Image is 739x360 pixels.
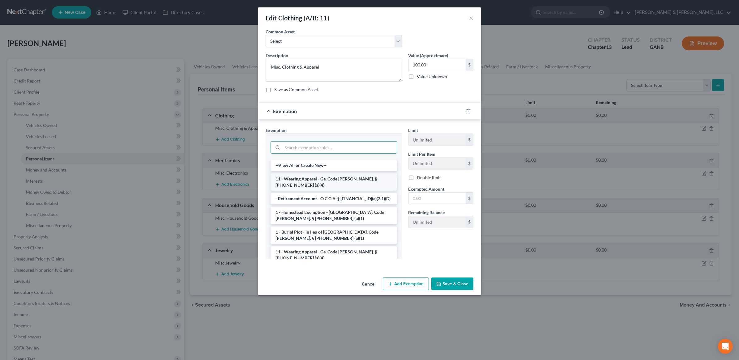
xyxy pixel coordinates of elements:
li: 1 - Burial Plot - in lieu of [GEOGRAPHIC_DATA]. Code [PERSON_NAME]. § [PHONE_NUMBER] (a)(1) [271,227,397,244]
button: × [469,14,473,22]
input: -- [408,134,466,146]
span: Limit [408,128,418,133]
input: 0.00 [408,59,466,71]
input: 0.00 [408,193,466,204]
input: -- [408,216,466,228]
label: Save as Common Asset [274,87,318,93]
label: Value (Approximate) [408,52,448,59]
button: Cancel [357,278,380,290]
label: Limit Per Item [408,151,435,157]
li: - Retirement Account - O.C.G.A. § [FINANCIAL_ID](a)(2.1)(D) [271,193,397,204]
span: Exemption [266,128,287,133]
li: --View All or Create New-- [271,160,397,171]
input: -- [408,158,466,169]
div: $ [466,134,473,146]
span: Exempted Amount [408,186,444,192]
button: Add Exemption [383,277,429,290]
li: 11 - Wearing Apparel - Ga. Code [PERSON_NAME]. § [PHONE_NUMBER] (a)(4) [271,246,397,264]
button: Save & Close [431,277,473,290]
label: Common Asset [266,28,295,35]
div: $ [466,193,473,204]
div: $ [466,216,473,228]
li: 11 - Wearing Apparel - Ga. Code [PERSON_NAME]. § [PHONE_NUMBER] (a)(4) [271,173,397,191]
input: Search exemption rules... [282,142,397,153]
span: Description [266,53,288,58]
span: Exemption [273,108,297,114]
div: Edit Clothing (A/B: 11) [266,14,329,22]
label: Double limit [417,175,441,181]
div: $ [466,59,473,71]
label: Remaining Balance [408,209,445,216]
div: $ [466,158,473,169]
li: 1 - Homestead Exemption - [GEOGRAPHIC_DATA]. Code [PERSON_NAME]. § [PHONE_NUMBER] (a)(1) [271,207,397,224]
div: Open Intercom Messenger [718,339,733,354]
label: Value Unknown [417,74,447,80]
